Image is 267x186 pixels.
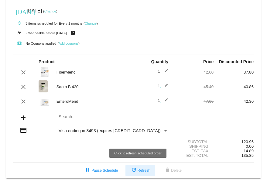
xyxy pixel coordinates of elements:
div: 120.96 [214,139,254,144]
input: Search... [59,115,168,119]
mat-icon: clear [20,83,27,91]
strong: Price [203,59,214,64]
div: 40.86 [214,84,254,89]
div: 42.30 [214,99,254,104]
a: Add coupons [59,42,78,45]
span: Visa ending in 3493 (expires [CREDIT_CARD_DATA]) [59,128,160,133]
small: ( ) [57,42,80,45]
mat-icon: local_play [16,40,23,47]
div: Est. Tax [173,149,214,153]
div: 42.00 [173,70,214,74]
a: Change [85,22,97,25]
div: FiberMend [53,70,134,74]
mat-icon: credit_card [20,127,27,134]
mat-select: Payment Method [59,128,168,133]
div: 37.80 [214,70,254,74]
img: Fibermend-label.png [39,66,51,78]
mat-icon: autorenew [16,20,23,27]
span: 1 [158,84,168,88]
img: Sacro-B-420-label-scaled.jpg [39,80,48,92]
mat-icon: add [20,114,27,121]
button: Refresh [125,165,155,176]
mat-icon: clear [20,69,27,76]
a: Change [44,9,56,13]
div: EnteroMend [53,99,134,104]
span: Pause Schedule [84,168,118,173]
img: Enteromend-label.png [39,95,51,107]
button: Pause Schedule [79,165,123,176]
mat-icon: [DATE] [16,8,23,15]
small: 3 items scheduled for Every 1 months [13,22,82,25]
small: Changeable before [DATE] [26,31,67,35]
strong: Discounted Price [219,59,254,64]
mat-icon: edit [161,83,168,91]
mat-icon: edit [161,98,168,105]
mat-icon: lock_open [16,29,23,37]
small: ( ) [43,9,57,13]
div: Subtotal [173,139,214,144]
mat-icon: refresh [130,167,138,174]
mat-icon: clear [20,98,27,105]
span: Refresh [130,168,150,173]
small: No Coupons applied [13,42,56,45]
div: Est. Total [173,153,214,158]
strong: Product [39,59,55,64]
div: Shipping [173,144,214,149]
span: 14.89 [244,149,254,153]
mat-icon: edit [161,69,168,76]
div: Sacro B 420 [53,84,134,89]
strong: Quantity [151,59,168,64]
mat-icon: live_help [69,29,77,37]
span: Delete [164,168,182,173]
mat-icon: pause [84,167,91,174]
span: 1 [158,98,168,103]
span: 1 [158,69,168,74]
div: 47.00 [173,99,214,104]
span: 135.85 [241,153,254,158]
button: Delete [159,165,187,176]
mat-icon: delete [164,167,171,174]
span: 0.00 [246,144,254,149]
div: 45.40 [173,84,214,89]
small: ( ) [84,22,98,25]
